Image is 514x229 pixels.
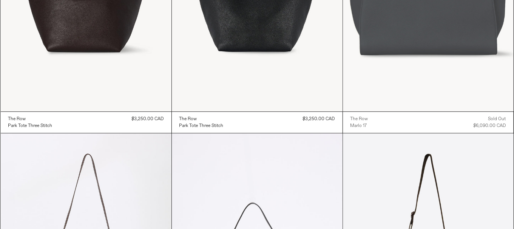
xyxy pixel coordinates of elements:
a: The Row [350,116,368,122]
div: Marlo 17 [350,123,367,129]
a: Park Tote Three Stitch [179,122,224,129]
a: The Row [179,116,224,122]
div: $6,090.00 CAD [474,122,506,129]
a: Marlo 17 [350,122,368,129]
div: $3,250.00 CAD [132,116,164,122]
div: The Row [179,116,197,122]
div: The Row [8,116,26,122]
div: $3,250.00 CAD [303,116,335,122]
a: Park Tote Three Stitch [8,122,52,129]
div: Sold out [488,116,506,122]
div: Park Tote Three Stitch [179,123,224,129]
a: The Row [8,116,52,122]
div: Park Tote Three Stitch [8,123,52,129]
